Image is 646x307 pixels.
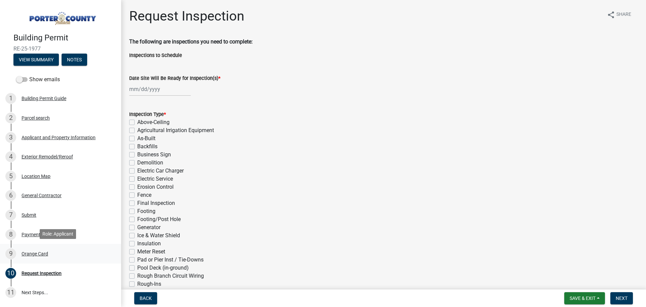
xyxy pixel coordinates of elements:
button: Notes [62,54,87,66]
label: Above-Ceiling [137,118,170,126]
label: Business Sign [137,151,171,159]
button: Save & Exit [564,292,605,304]
div: Location Map [22,174,50,179]
div: Building Permit Guide [22,96,66,101]
label: Rough Branch Circuit Wiring [137,272,204,280]
div: 3 [5,132,16,143]
div: Parcel search [22,116,50,120]
div: 1 [5,93,16,104]
div: 8 [5,229,16,240]
label: Pad or Pier Inst / Tie-Downs [137,256,204,264]
label: Electric Service [137,175,173,183]
label: Agricultural Irrigation Equipment [137,126,214,134]
div: Request Inspection [22,271,62,276]
label: As-Built [137,134,155,143]
label: Generator [137,223,160,232]
label: Rough-Ins [137,280,161,288]
span: Next [616,296,627,301]
label: Fence [137,191,151,199]
label: Electric Car Charger [137,167,184,175]
div: 2 [5,113,16,123]
label: Erosion Control [137,183,174,191]
div: 5 [5,171,16,182]
h4: Building Permit [13,33,116,43]
label: Ice & Water Shield [137,232,180,240]
div: 10 [5,268,16,279]
div: Submit [22,213,36,217]
label: Footing/Post Hole [137,215,181,223]
div: Role: Applicant [40,229,76,239]
input: mm/dd/yyyy [129,82,191,96]
label: Meter Reset [137,248,165,256]
div: 7 [5,210,16,220]
div: 6 [5,190,16,201]
span: RE-25-1977 [13,45,108,52]
div: Exterior Remodel/Reroof [22,154,73,159]
span: Back [140,296,152,301]
div: 11 [5,287,16,298]
button: View Summary [13,54,59,66]
div: Orange Card [22,251,48,256]
button: Back [134,292,157,304]
button: Next [610,292,633,304]
img: Porter County, Indiana [13,7,110,26]
wm-modal-confirm: Notes [62,57,87,63]
div: 9 [5,248,16,259]
label: Pool Deck (in-ground) [137,264,189,272]
label: Demolition [137,159,163,167]
label: Inspections to Schedule [129,53,182,58]
label: Inspection Type [129,112,166,117]
span: Share [616,11,631,19]
div: 4 [5,151,16,162]
wm-modal-confirm: Summary [13,57,59,63]
div: Payment [22,232,40,237]
label: Backfills [137,143,157,151]
span: Save & Exit [570,296,596,301]
div: Applicant and Property Information [22,135,96,140]
i: share [607,11,615,19]
label: Final Inspection [137,199,175,207]
h1: Request Inspection [129,8,244,24]
label: Date Site Will Be Ready for Inspection(s) [129,76,220,81]
strong: The following are inspections you need to complete: [129,38,253,45]
label: Insulation [137,240,161,248]
button: shareShare [602,8,637,21]
label: Footing [137,207,155,215]
div: General Contractor [22,193,62,198]
label: Show emails [16,75,60,84]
